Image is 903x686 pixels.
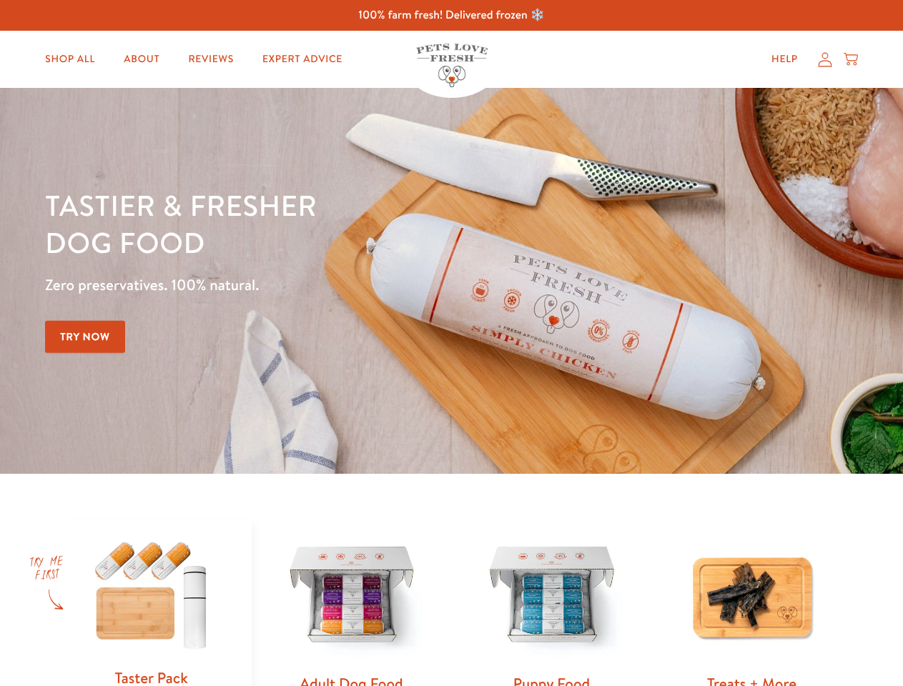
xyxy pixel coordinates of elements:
a: About [112,45,171,74]
a: Shop All [34,45,107,74]
img: Pets Love Fresh [416,44,488,87]
p: Zero preservatives. 100% natural. [45,272,587,298]
a: Reviews [177,45,245,74]
a: Expert Advice [251,45,354,74]
a: Help [760,45,809,74]
a: Try Now [45,321,125,353]
h1: Tastier & fresher dog food [45,187,587,261]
